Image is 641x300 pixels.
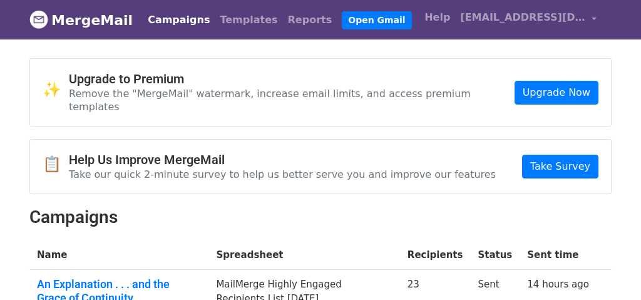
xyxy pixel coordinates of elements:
[455,5,602,34] a: [EMAIL_ADDRESS][DOMAIN_NAME]
[29,10,48,29] img: MergeMail logo
[43,81,69,99] span: ✨
[69,168,496,181] p: Take our quick 2-minute survey to help us better serve you and improve our features
[69,152,496,167] h4: Help Us Improve MergeMail
[69,87,515,113] p: Remove the "MergeMail" watermark, increase email limits, and access premium templates
[143,8,215,33] a: Campaigns
[342,11,411,29] a: Open Gmail
[208,241,399,270] th: Spreadsheet
[515,81,598,105] a: Upgrade Now
[283,8,337,33] a: Reports
[520,241,597,270] th: Sent time
[522,155,598,178] a: Take Survey
[400,241,471,270] th: Recipients
[419,5,455,30] a: Help
[29,7,133,33] a: MergeMail
[470,241,520,270] th: Status
[69,71,515,86] h4: Upgrade to Premium
[29,207,612,228] h2: Campaigns
[215,8,282,33] a: Templates
[527,279,589,290] a: 14 hours ago
[29,241,208,270] th: Name
[460,10,585,25] span: [EMAIL_ADDRESS][DOMAIN_NAME]
[43,155,69,173] span: 📋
